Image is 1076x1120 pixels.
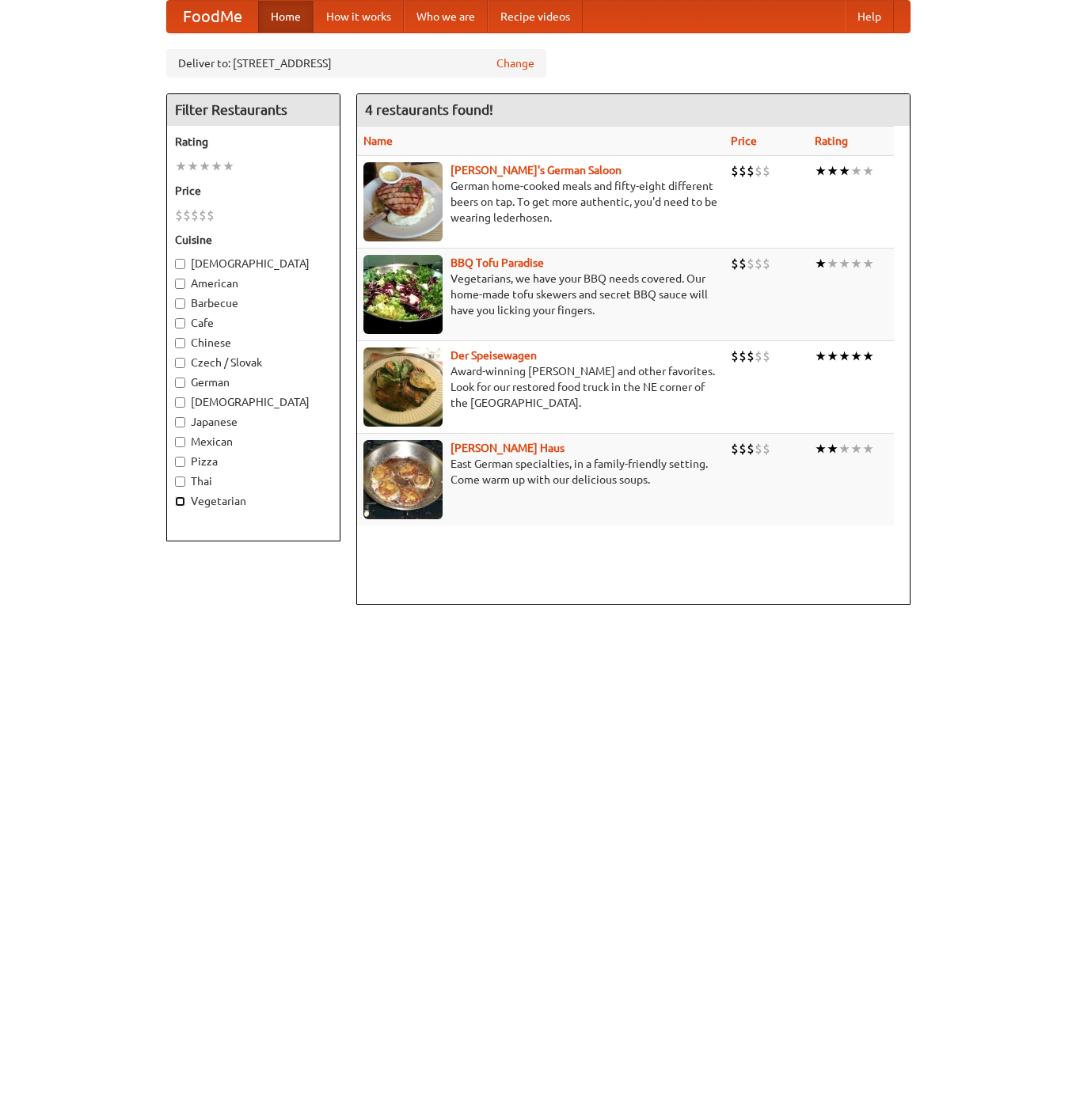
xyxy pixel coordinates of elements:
label: German [175,374,332,390]
label: American [175,275,332,291]
li: $ [747,162,755,180]
li: $ [755,255,762,272]
input: [DEMOGRAPHIC_DATA] [175,397,185,408]
a: Change [496,55,534,71]
input: Barbecue [175,298,185,309]
input: Japanese [175,417,185,427]
li: ★ [838,255,850,272]
li: ★ [815,162,827,180]
li: ★ [838,440,850,457]
p: Award-winning [PERSON_NAME] and other favorites. Look for our restored food truck in the NE corne... [363,363,718,411]
li: ★ [827,255,838,272]
img: esthers.jpg [363,162,443,241]
label: Chinese [175,335,332,351]
a: Who we are [404,1,488,32]
li: $ [739,162,747,180]
input: Cafe [175,318,185,328]
li: $ [739,255,747,272]
li: ★ [862,347,874,365]
a: Der Speisewagen [451,349,537,362]
li: ★ [211,158,222,175]
a: Rating [815,135,848,147]
img: speisewagen.jpg [363,347,443,427]
a: Recipe videos [488,1,583,32]
label: [DEMOGRAPHIC_DATA] [175,256,332,271]
p: Vegetarians, we have your BBQ needs covered. Our home-made tofu skewers and secret BBQ sauce will... [363,271,718,318]
img: kohlhaus.jpg [363,440,443,519]
li: $ [739,347,747,365]
label: Thai [175,473,332,489]
label: Cafe [175,315,332,331]
input: Mexican [175,437,185,447]
li: ★ [815,440,827,457]
input: American [175,279,185,289]
li: $ [762,162,770,180]
li: ★ [187,158,199,175]
li: $ [739,440,747,457]
a: BBQ Tofu Paradise [451,256,544,269]
h5: Rating [175,134,332,150]
li: ★ [827,162,838,180]
a: Help [845,1,894,32]
input: Vegetarian [175,496,185,507]
ng-pluralize: 4 restaurants found! [365,102,493,117]
h5: Cuisine [175,232,332,248]
li: ★ [850,162,862,180]
li: ★ [838,347,850,365]
li: $ [762,255,770,272]
li: $ [731,255,739,272]
h4: Filter Restaurants [167,94,340,126]
li: $ [747,255,755,272]
li: ★ [827,347,838,365]
img: tofuparadise.jpg [363,255,443,334]
div: Deliver to: [STREET_ADDRESS] [166,49,546,78]
a: How it works [314,1,404,32]
li: $ [731,162,739,180]
input: Pizza [175,457,185,467]
li: $ [199,207,207,224]
li: ★ [815,347,827,365]
label: Japanese [175,414,332,430]
h5: Price [175,183,332,199]
a: FoodMe [167,1,258,32]
li: $ [731,440,739,457]
p: East German specialties, in a family-friendly setting. Come warm up with our delicious soups. [363,456,718,488]
li: ★ [838,162,850,180]
a: [PERSON_NAME]'s German Saloon [451,164,622,177]
a: Price [731,135,757,147]
label: [DEMOGRAPHIC_DATA] [175,394,332,410]
li: ★ [862,162,874,180]
input: Thai [175,476,185,487]
li: ★ [862,255,874,272]
li: ★ [199,158,211,175]
li: $ [183,207,191,224]
label: Czech / Slovak [175,355,332,370]
label: Pizza [175,454,332,469]
li: $ [175,207,183,224]
li: ★ [222,158,234,175]
a: [PERSON_NAME] Haus [451,442,565,454]
li: ★ [815,255,827,272]
input: [DEMOGRAPHIC_DATA] [175,259,185,269]
input: Czech / Slovak [175,358,185,368]
li: $ [747,440,755,457]
input: German [175,378,185,388]
li: $ [207,207,215,224]
li: ★ [850,347,862,365]
a: Name [363,135,393,147]
li: ★ [850,255,862,272]
li: $ [747,347,755,365]
li: ★ [175,158,187,175]
li: $ [762,347,770,365]
input: Chinese [175,338,185,348]
li: $ [755,347,762,365]
label: Mexican [175,434,332,450]
a: Home [258,1,314,32]
li: $ [762,440,770,457]
li: $ [755,162,762,180]
label: Barbecue [175,295,332,311]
